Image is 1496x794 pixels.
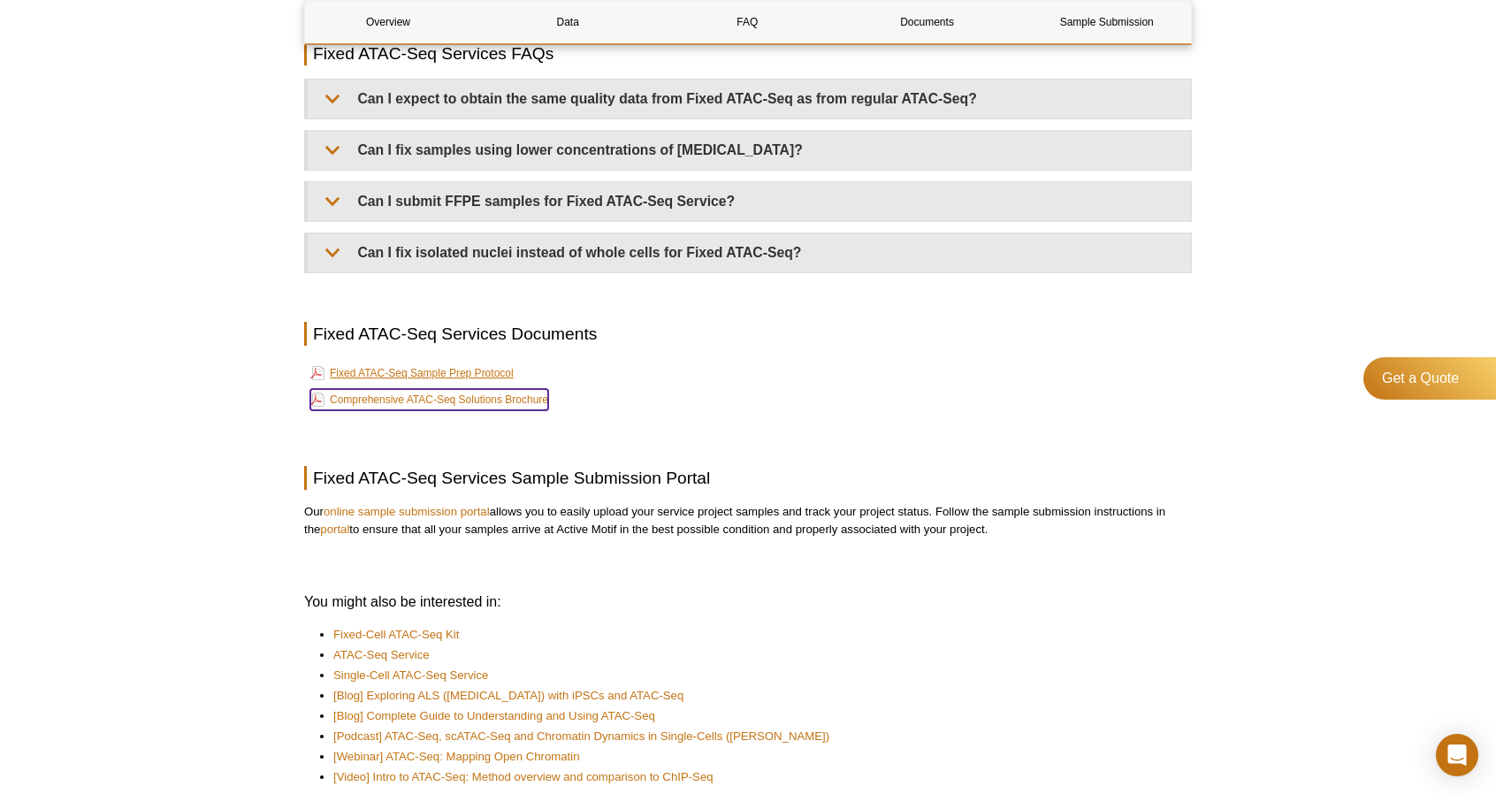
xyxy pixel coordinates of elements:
[304,322,1192,346] h2: Fixed ATAC-Seq Services Documents
[333,667,488,684] a: Single-Cell ATAC-Seq Service
[308,233,1191,272] summary: Can I fix isolated nuclei instead of whole cells for Fixed ATAC-Seq?
[1024,1,1190,43] a: Sample Submission
[1436,734,1478,776] div: Open Intercom Messenger
[333,748,580,766] a: [Webinar] ATAC-Seq: Mapping Open Chromatin
[320,523,349,536] a: portal
[304,592,1192,613] h3: You might also be interested in:
[308,131,1191,170] summary: Can I fix samples using lower concentrations of [MEDICAL_DATA]?
[310,389,548,410] a: Comprehensive ATAC-Seq Solutions Brochure
[333,728,829,745] a: [Podcast] ATAC-Seq, scATAC-Seq and Chromatin Dynamics in Single-Cells ([PERSON_NAME])
[304,42,1192,65] h2: Fixed ATAC-Seq Services FAQs
[308,182,1191,221] summary: Can I submit FFPE samples for Fixed ATAC-Seq Service?
[304,466,1192,490] h2: Fixed ATAC-Seq Services Sample Submission Portal
[333,687,683,705] a: [Blog] Exploring ALS ([MEDICAL_DATA]) with iPSCs and ATAC-Seq
[308,80,1191,118] summary: Can I expect to obtain the same quality data from Fixed ATAC-Seq as from regular ATAC-Seq?
[1363,357,1496,400] a: Get a Quote
[305,1,471,43] a: Overview
[333,707,655,725] a: [Blog] Complete Guide to Understanding and Using ATAC-Seq
[333,626,459,644] a: Fixed-Cell ATAC-Seq Kit
[485,1,651,43] a: Data
[664,1,830,43] a: FAQ
[324,505,490,518] a: online sample submission portal
[333,646,430,664] a: ATAC-Seq Service
[333,768,714,786] a: [Video] Intro to ATAC-Seq: Method overview and comparison to ChIP-Seq
[844,1,1011,43] a: Documents
[310,363,514,384] a: Fixed ATAC-Seq Sample Prep Protocol
[304,503,1192,538] p: Our allows you to easily upload your service project samples and track your project status. Follo...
